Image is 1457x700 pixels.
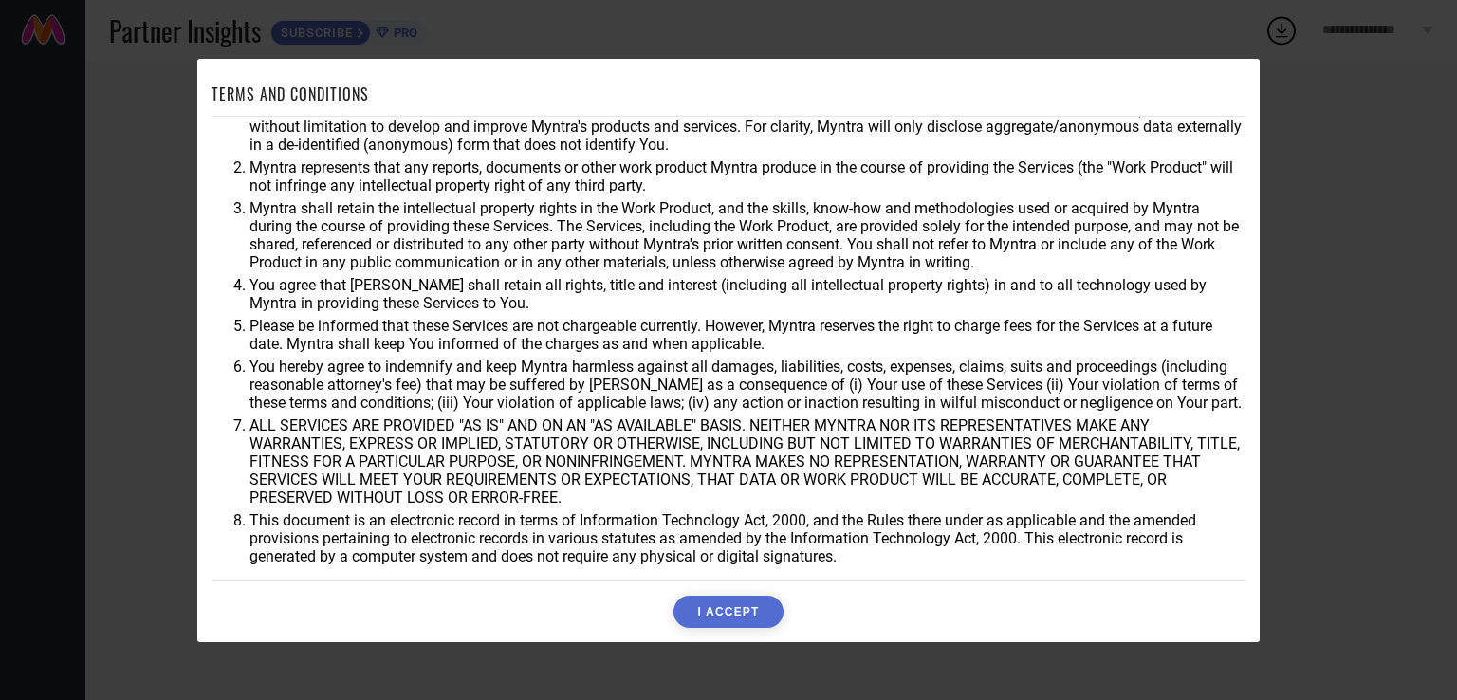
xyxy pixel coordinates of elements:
[249,276,1245,312] li: You agree that [PERSON_NAME] shall retain all rights, title and interest (including all intellect...
[249,317,1245,353] li: Please be informed that these Services are not chargeable currently. However, Myntra reserves the...
[249,199,1245,271] li: Myntra shall retain the intellectual property rights in the Work Product, and the skills, know-ho...
[249,158,1245,194] li: Myntra represents that any reports, documents or other work product Myntra produce in the course ...
[249,100,1245,154] li: You agree that Myntra may use aggregate and anonymized data for any business purpose during or af...
[249,358,1245,412] li: You hereby agree to indemnify and keep Myntra harmless against all damages, liabilities, costs, e...
[212,83,369,105] h1: TERMS AND CONDITIONS
[249,511,1245,565] li: This document is an electronic record in terms of Information Technology Act, 2000, and the Rules...
[249,416,1245,507] li: ALL SERVICES ARE PROVIDED "AS IS" AND ON AN "AS AVAILABLE" BASIS. NEITHER MYNTRA NOR ITS REPRESEN...
[673,596,783,628] button: I ACCEPT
